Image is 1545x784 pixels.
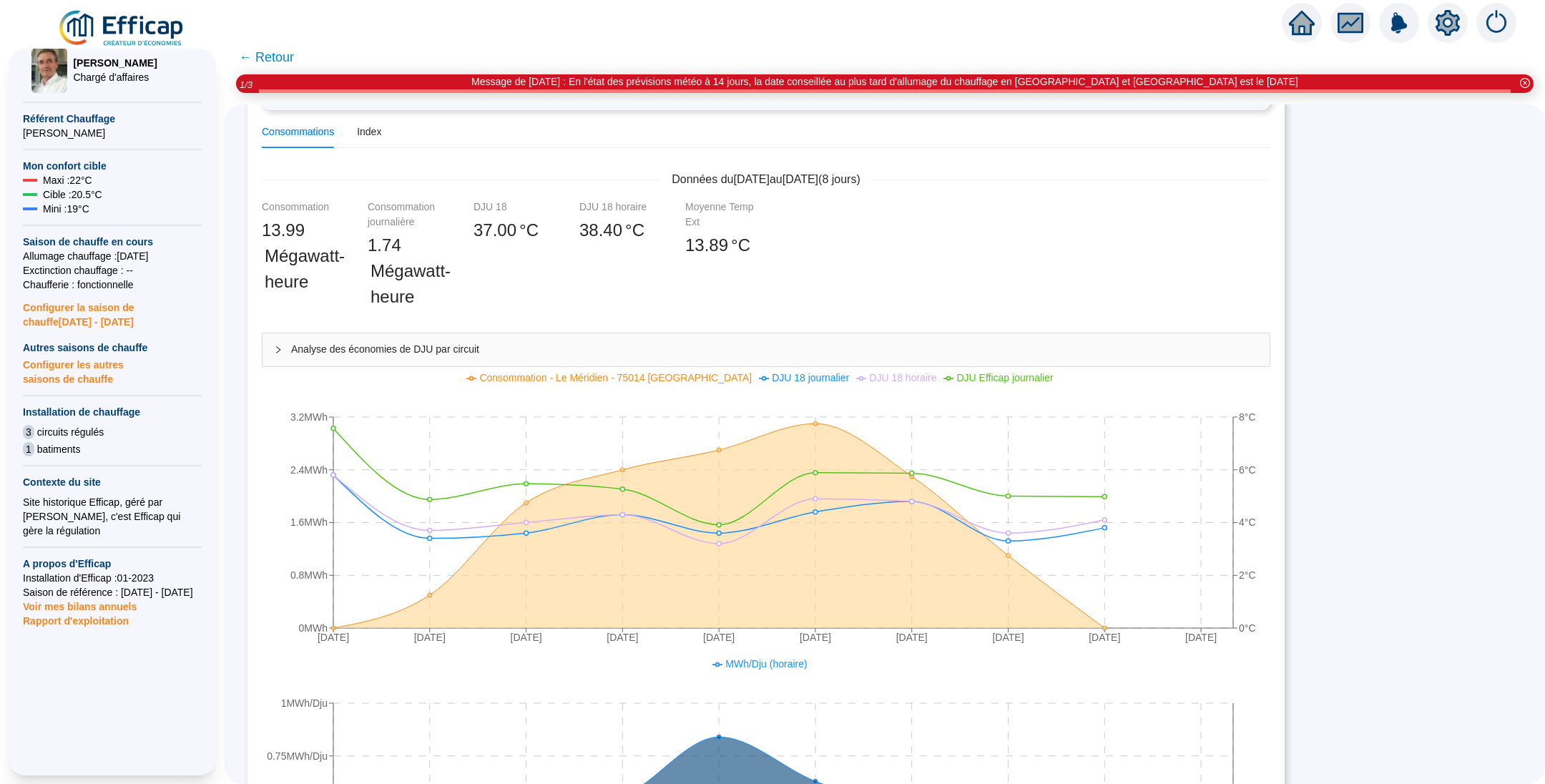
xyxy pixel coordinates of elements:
[23,292,202,329] span: Configurer la saison de chauffe [DATE] - [DATE]
[43,202,89,216] span: Mini : 19 °C
[1379,3,1419,43] img: alerts
[471,74,1298,89] div: Message de [DATE] : En l'état des prévisions météo à 14 jours, la date conseillée au plus tard d'...
[290,516,328,528] tspan: 1.6MWh
[262,220,281,240] span: 13
[1239,622,1256,634] tspan: 0°C
[705,235,728,255] span: .89
[731,232,750,258] span: °C
[519,217,539,243] span: °C
[262,124,334,139] div: Consommations
[23,475,202,489] span: Contexte du site
[23,355,202,386] span: Configurer les autres saisons de chauffe
[357,124,381,139] div: Index
[23,442,34,456] span: 1
[23,495,202,538] div: Site historique Efficap, géré par [PERSON_NAME], c'est Efficap qui gère la régulation
[290,411,328,423] tspan: 3.2MWh
[800,632,831,643] tspan: [DATE]
[290,569,328,581] tspan: 0.8MWh
[685,235,705,255] span: 13
[956,372,1053,383] span: DJU Efficap journalier
[371,258,451,310] span: Mégawatt-heure
[23,585,202,599] span: Saison de référence : [DATE] - [DATE]
[281,697,328,709] tspan: 1MWh/Dju
[239,47,294,67] span: ← Retour
[267,750,328,762] tspan: 0.75MWh/Dju
[281,220,305,240] span: .99
[1239,516,1256,528] tspan: 4°C
[1089,632,1120,643] tspan: [DATE]
[23,557,202,571] span: A propos d'Efficap
[23,405,202,419] span: Installation de chauffage
[23,571,202,585] span: Installation d'Efficap : 01-2023
[240,79,252,90] i: 1 / 3
[377,235,401,255] span: .74
[318,632,349,643] tspan: [DATE]
[474,200,545,215] div: DJU 18
[725,658,807,670] span: MWh/Dju (horaire)
[869,372,936,383] span: DJU 18 horaire
[265,243,345,295] span: Mégawatt-heure
[625,217,644,243] span: °C
[23,425,34,439] span: 3
[23,112,202,126] span: Référent Chauffage
[579,220,599,240] span: 38
[607,632,638,643] tspan: [DATE]
[579,200,651,215] div: DJU 18 horaire
[23,340,202,355] span: Autres saisons de chauffe
[474,220,493,240] span: 37
[31,48,67,94] img: Chargé d'affaires
[493,220,516,240] span: .00
[703,632,735,643] tspan: [DATE]
[479,372,752,383] span: Consommation - Le Méridien - 75014 [GEOGRAPHIC_DATA]
[274,346,283,354] span: collapsed
[414,632,446,643] tspan: [DATE]
[660,171,872,188] span: Données du [DATE] au [DATE] ( 8 jours)
[23,249,202,263] span: Allumage chauffage : [DATE]
[263,333,1270,366] div: Analyse des économies de DJU par circuit
[23,159,202,173] span: Mon confort cible
[23,614,202,628] span: Rapport d'exploitation
[1520,78,1530,88] span: close-circle
[43,187,102,202] span: Cible : 20.5 °C
[73,70,157,84] span: Chargé d'affaires
[37,442,81,456] span: batiments
[23,235,202,249] span: Saison de chauffe en cours
[57,9,187,49] img: efficap energie logo
[511,632,542,643] tspan: [DATE]
[992,632,1024,643] tspan: [DATE]
[368,235,377,255] span: 1
[685,200,757,230] div: Moyenne Temp Ext
[23,592,137,612] span: Voir mes bilans annuels
[1289,10,1315,36] span: home
[1239,569,1256,581] tspan: 2°C
[599,220,622,240] span: .40
[1435,10,1461,36] span: setting
[37,425,104,439] span: circuits régulés
[1239,411,1256,423] tspan: 8°C
[73,56,157,70] span: [PERSON_NAME]
[1239,464,1256,476] tspan: 6°C
[772,372,849,383] span: DJU 18 journalier
[23,278,202,292] span: Chaufferie : fonctionnelle
[896,632,928,643] tspan: [DATE]
[23,126,202,140] span: [PERSON_NAME]
[1338,10,1363,36] span: fund
[262,200,333,215] div: Consommation
[299,622,328,634] tspan: 0MWh
[291,342,1258,357] span: Analyse des économies de DJU par circuit
[290,464,328,476] tspan: 2.4MWh
[368,200,439,230] div: Consommation journalière
[43,173,92,187] span: Maxi : 22 °C
[1185,632,1217,643] tspan: [DATE]
[23,263,202,278] span: Exctinction chauffage : --
[1476,3,1516,43] img: alerts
